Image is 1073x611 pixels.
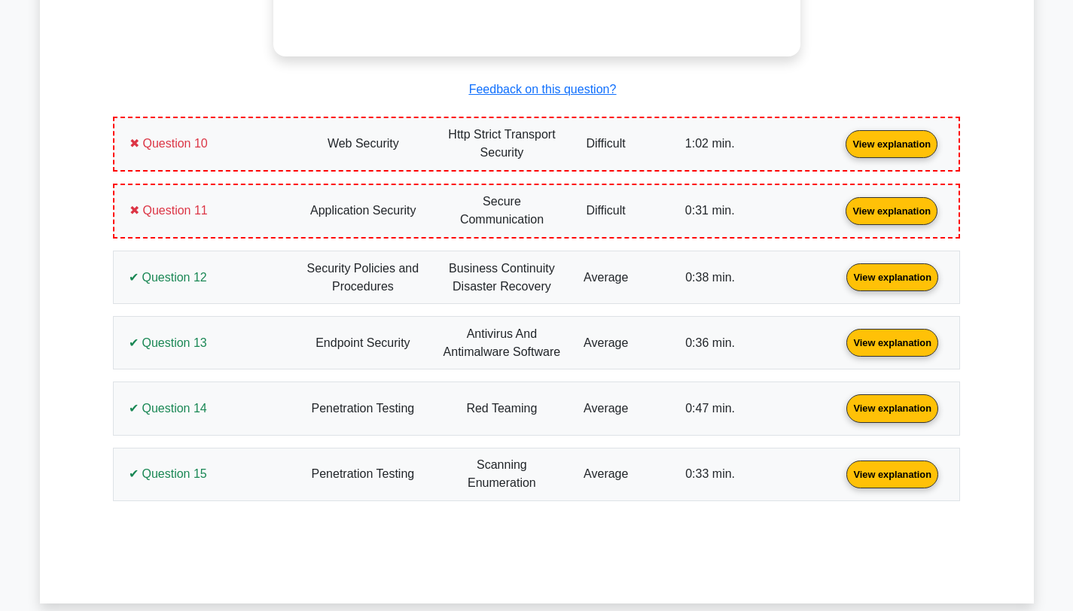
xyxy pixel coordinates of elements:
[840,204,943,217] a: View explanation
[469,83,617,96] a: Feedback on this question?
[840,467,944,479] a: View explanation
[840,401,944,414] a: View explanation
[840,137,943,150] a: View explanation
[840,336,944,348] a: View explanation
[840,270,944,283] a: View explanation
